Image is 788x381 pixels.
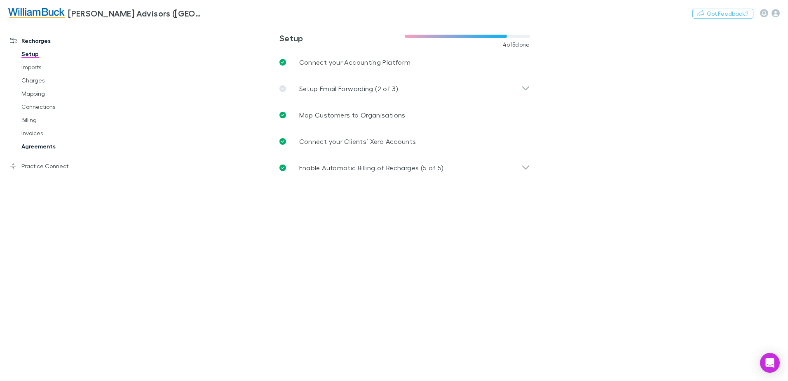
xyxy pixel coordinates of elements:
[299,57,411,67] p: Connect your Accounting Platform
[13,61,111,74] a: Imports
[503,41,530,48] span: 4 of 5 done
[13,100,111,113] a: Connections
[760,353,780,373] div: Open Intercom Messenger
[299,136,416,146] p: Connect your Clients’ Xero Accounts
[68,8,204,18] h3: [PERSON_NAME] Advisors ([GEOGRAPHIC_DATA]) Pty Ltd
[2,34,111,47] a: Recharges
[299,84,398,94] p: Setup Email Forwarding (2 of 3)
[13,140,111,153] a: Agreements
[273,75,537,102] div: Setup Email Forwarding (2 of 3)
[273,102,537,128] a: Map Customers to Organisations
[13,74,111,87] a: Charges
[8,8,65,18] img: William Buck Advisors (WA) Pty Ltd's Logo
[13,127,111,140] a: Invoices
[13,87,111,100] a: Mapping
[3,3,209,23] a: [PERSON_NAME] Advisors ([GEOGRAPHIC_DATA]) Pty Ltd
[273,128,537,155] a: Connect your Clients’ Xero Accounts
[13,113,111,127] a: Billing
[279,33,405,43] h3: Setup
[273,155,537,181] div: Enable Automatic Billing of Recharges (5 of 5)
[692,9,753,19] button: Got Feedback?
[13,47,111,61] a: Setup
[299,163,444,173] p: Enable Automatic Billing of Recharges (5 of 5)
[273,49,537,75] a: Connect your Accounting Platform
[2,160,111,173] a: Practice Connect
[299,110,406,120] p: Map Customers to Organisations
